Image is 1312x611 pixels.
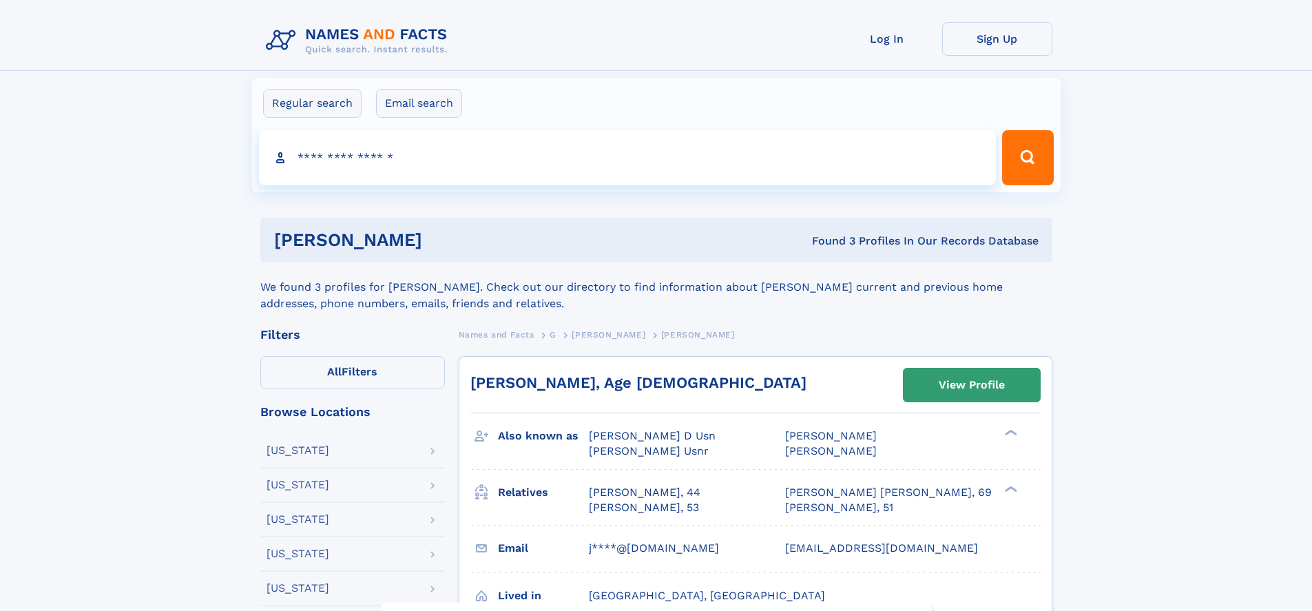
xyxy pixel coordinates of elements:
span: [PERSON_NAME] Usnr [589,444,709,457]
a: [PERSON_NAME], 51 [785,500,893,515]
h3: Also known as [498,424,589,448]
div: ❯ [1001,484,1018,493]
h1: [PERSON_NAME] [274,231,617,249]
a: Log In [832,22,942,56]
a: [PERSON_NAME], 53 [589,500,699,515]
a: [PERSON_NAME], Age [DEMOGRAPHIC_DATA] [470,374,806,391]
label: Email search [376,89,462,118]
div: View Profile [939,369,1005,401]
div: [US_STATE] [267,514,329,525]
span: G [550,330,556,340]
a: Names and Facts [459,326,534,343]
a: Sign Up [942,22,1052,56]
span: [GEOGRAPHIC_DATA], [GEOGRAPHIC_DATA] [589,589,825,602]
h3: Email [498,537,589,560]
span: [PERSON_NAME] D Usn [589,429,716,442]
div: [US_STATE] [267,479,329,490]
label: Regular search [263,89,362,118]
span: All [327,365,342,378]
div: Found 3 Profiles In Our Records Database [617,234,1039,249]
span: [PERSON_NAME] [661,330,735,340]
span: [PERSON_NAME] [785,444,877,457]
div: [US_STATE] [267,583,329,594]
div: Browse Locations [260,406,445,418]
span: [PERSON_NAME] [572,330,645,340]
h3: Lived in [498,584,589,608]
a: View Profile [904,369,1040,402]
h3: Relatives [498,481,589,504]
a: [PERSON_NAME], 44 [589,485,700,500]
a: G [550,326,556,343]
div: [US_STATE] [267,548,329,559]
div: [US_STATE] [267,445,329,456]
a: [PERSON_NAME] [PERSON_NAME], 69 [785,485,992,500]
div: ❯ [1001,428,1018,437]
span: [PERSON_NAME] [785,429,877,442]
span: [EMAIL_ADDRESS][DOMAIN_NAME] [785,541,978,555]
label: Filters [260,356,445,389]
div: We found 3 profiles for [PERSON_NAME]. Check out our directory to find information about [PERSON_... [260,262,1052,312]
a: [PERSON_NAME] [572,326,645,343]
img: Logo Names and Facts [260,22,459,59]
input: search input [259,130,997,185]
div: Filters [260,329,445,341]
button: Search Button [1002,130,1053,185]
